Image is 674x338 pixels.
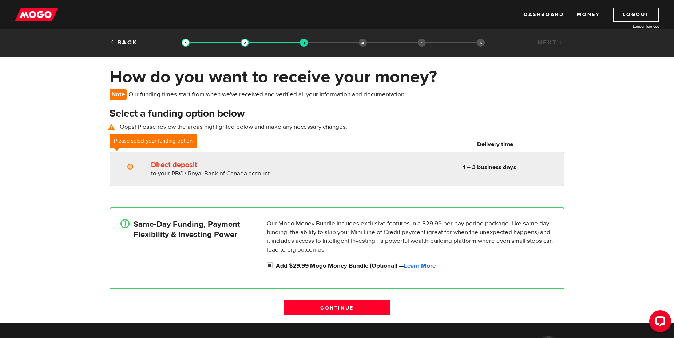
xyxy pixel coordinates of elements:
[151,170,270,178] span: to your RBC / Royal Bank of Canada account
[300,39,308,47] img: transparent-188c492fd9eaac0f573672f40bb141c2.gif
[577,8,600,22] a: Money
[110,123,564,131] p: Oops! Please review the areas highlighted below and make any necessary changes.
[428,140,562,149] h6: Delivery time
[604,24,659,29] a: Lender licences
[267,219,554,254] p: Our Mogo Money Bundle includes exclusive features in a $29.99 per pay period package, like same d...
[134,219,240,240] h4: Same-Day Funding, Payment Flexibility & Investing Power
[182,39,190,47] img: transparent-188c492fd9eaac0f573672f40bb141c2.gif
[120,219,130,228] div: !
[643,307,674,338] iframe: LiveChat chat widget
[463,163,516,171] b: 1 – 3 business days
[110,67,564,86] h1: How do you want to receive your money?
[110,89,127,100] span: Note
[151,160,318,169] label: Direct deposit
[110,89,409,100] p: Our funding times start from when we've received and verified all your information and documentat...
[110,39,138,47] a: Back
[284,300,390,315] input: Continue
[110,108,564,120] h3: Select a funding option below
[538,39,564,47] a: Next
[276,261,554,270] label: Add $29.99 Mogo Money Bundle (Optional) —
[524,8,564,22] a: Dashboard
[613,8,659,22] a: Logout
[110,134,197,148] div: Please select your funding option
[404,262,436,270] a: Learn More
[150,140,318,149] h6: Funding options
[15,8,58,22] img: mogo_logo-11ee424be714fa7cbb0f0f49df9e16ec.png
[267,261,276,271] input: Add $29.99 Mogo Money Bundle (Optional) &mdash; <a id="loan_application_mini_bundle_learn_more" h...
[241,39,249,47] img: transparent-188c492fd9eaac0f573672f40bb141c2.gif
